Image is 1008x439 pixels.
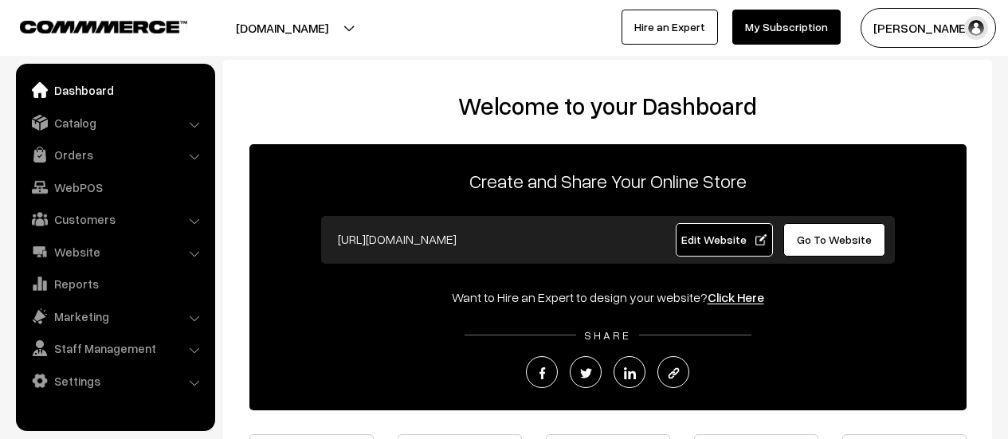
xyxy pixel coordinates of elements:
[20,76,210,104] a: Dashboard
[681,233,767,246] span: Edit Website
[249,167,967,195] p: Create and Share Your Online Store
[797,233,872,246] span: Go To Website
[622,10,718,45] a: Hire an Expert
[676,223,773,257] a: Edit Website
[180,8,384,48] button: [DOMAIN_NAME]
[708,289,764,305] a: Click Here
[20,108,210,137] a: Catalog
[20,205,210,233] a: Customers
[20,269,210,298] a: Reports
[20,366,210,395] a: Settings
[249,288,967,307] div: Want to Hire an Expert to design your website?
[20,16,159,35] a: COMMMERCE
[20,21,187,33] img: COMMMERCE
[20,302,210,331] a: Marketing
[964,16,988,40] img: user
[20,173,210,202] a: WebPOS
[20,334,210,363] a: Staff Management
[861,8,996,48] button: [PERSON_NAME]
[20,237,210,266] a: Website
[732,10,841,45] a: My Subscription
[239,92,976,120] h2: Welcome to your Dashboard
[20,140,210,169] a: Orders
[783,223,886,257] a: Go To Website
[576,328,639,342] span: SHARE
